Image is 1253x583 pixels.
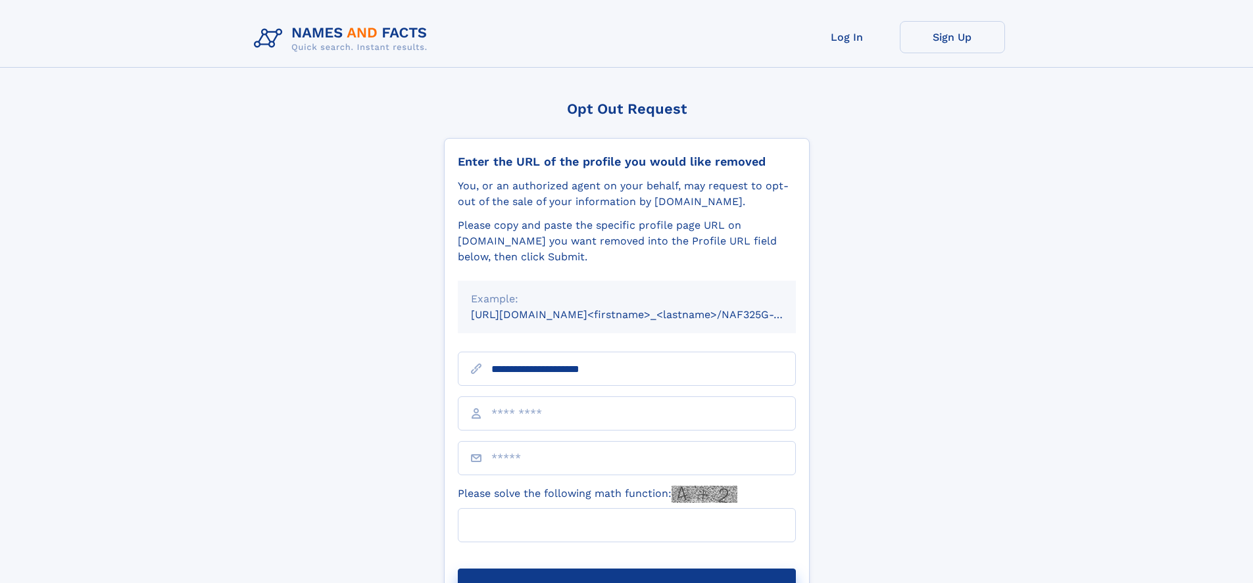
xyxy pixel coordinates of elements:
div: Opt Out Request [444,101,810,117]
a: Log In [795,21,900,53]
div: Enter the URL of the profile you would like removed [458,154,796,169]
div: Example: [471,291,783,307]
img: Logo Names and Facts [249,21,438,57]
label: Please solve the following math function: [458,486,737,503]
a: Sign Up [900,21,1005,53]
small: [URL][DOMAIN_NAME]<firstname>_<lastname>/NAF325G-xxxxxxxx [471,308,821,321]
div: Please copy and paste the specific profile page URL on [DOMAIN_NAME] you want removed into the Pr... [458,218,796,265]
div: You, or an authorized agent on your behalf, may request to opt-out of the sale of your informatio... [458,178,796,210]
